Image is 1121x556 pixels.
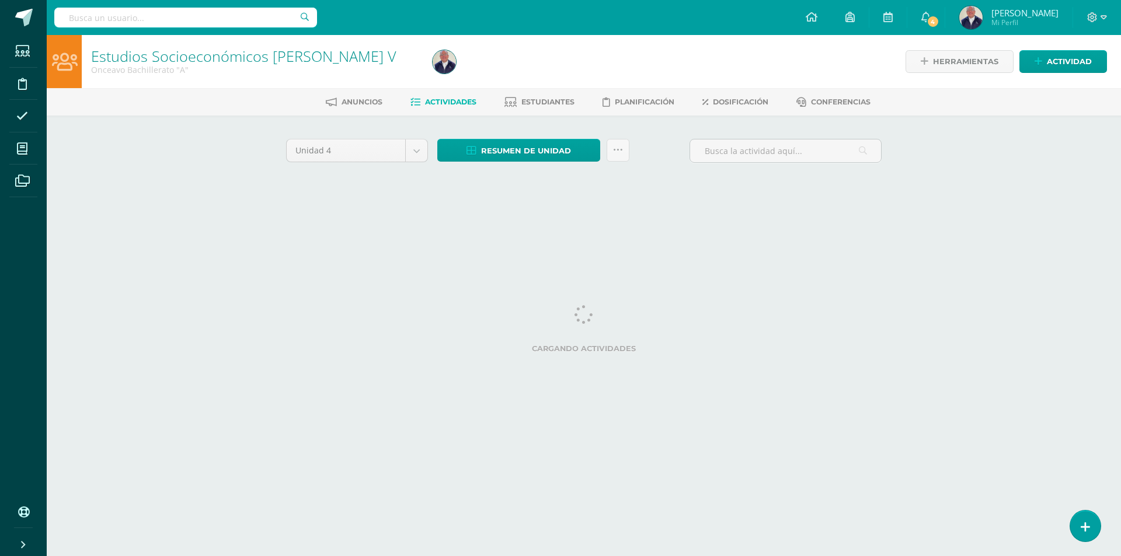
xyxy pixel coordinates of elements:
[991,7,1059,19] span: [PERSON_NAME]
[425,97,476,106] span: Actividades
[326,93,382,111] a: Anuncios
[342,97,382,106] span: Anuncios
[991,18,1059,27] span: Mi Perfil
[702,93,768,111] a: Dosificación
[295,139,396,162] span: Unidad 4
[796,93,871,111] a: Conferencias
[91,64,419,75] div: Onceavo Bachillerato 'A'
[521,97,575,106] span: Estudiantes
[287,139,427,162] a: Unidad 4
[690,139,881,162] input: Busca la actividad aquí...
[410,93,476,111] a: Actividades
[603,93,674,111] a: Planificación
[286,344,882,353] label: Cargando actividades
[811,97,871,106] span: Conferencias
[713,97,768,106] span: Dosificación
[433,50,456,74] img: 4400bde977c2ef3c8e0f06f5677fdb30.png
[91,46,396,66] a: Estudios Socioeconómicos [PERSON_NAME] V
[481,140,571,162] span: Resumen de unidad
[615,97,674,106] span: Planificación
[437,139,600,162] a: Resumen de unidad
[959,6,983,29] img: 4400bde977c2ef3c8e0f06f5677fdb30.png
[1019,50,1107,73] a: Actividad
[54,8,317,27] input: Busca un usuario...
[504,93,575,111] a: Estudiantes
[91,48,419,64] h1: Estudios Socioeconómicos Bach V
[906,50,1014,73] a: Herramientas
[926,15,939,28] span: 4
[1047,51,1092,72] span: Actividad
[933,51,998,72] span: Herramientas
